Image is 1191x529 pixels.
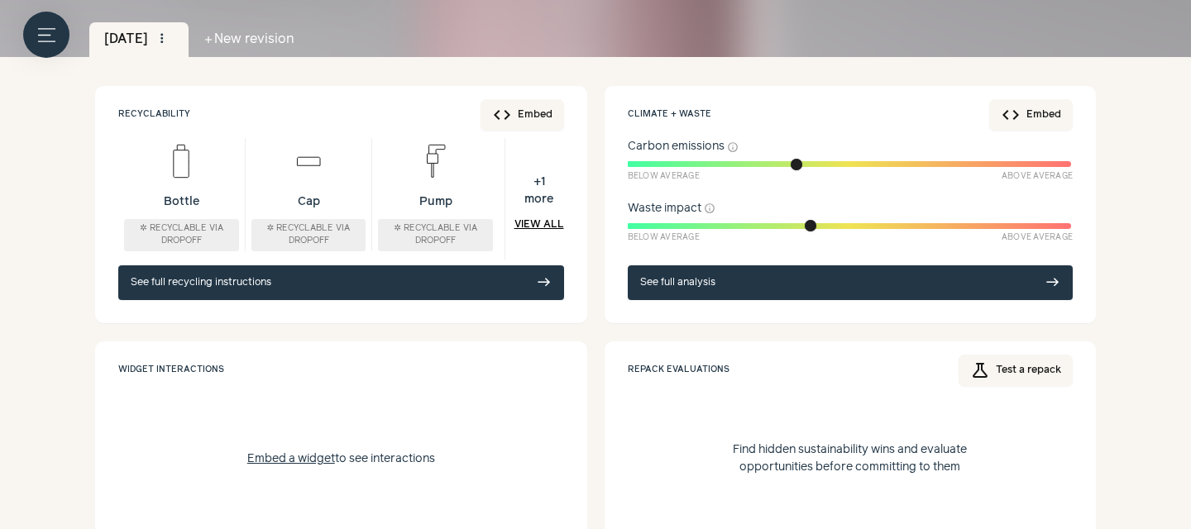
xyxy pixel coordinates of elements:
span: Above Average [1002,170,1073,183]
div: [DATE] [89,22,189,57]
span: Carbon emissions [628,138,725,155]
span: Above Average [1002,231,1073,244]
a: scienceTest a repack [959,355,1073,386]
span: east [537,275,552,290]
button: addNew revision [189,22,309,57]
button: more_vert [151,27,174,50]
a: See full recycling instructions east [118,265,564,300]
span: ✲ Recyclable via dropoff [394,224,477,245]
span: science [970,360,990,380]
div: Climate + waste [628,98,711,132]
span: Below Average [628,231,700,244]
div: Repack evaluations [628,353,729,388]
span: Below Average [628,170,700,183]
a: View all [514,217,564,232]
span: more_vert [155,31,170,46]
img: Pump icon [413,138,459,184]
span: ✲ Recyclable via dropoff [267,224,351,245]
a: See full analysis east [628,265,1074,300]
span: more [524,191,553,208]
p: Pump [419,193,452,211]
img: Cap icon [285,138,332,184]
span: add [203,34,214,45]
span: code [492,105,512,125]
p: Find hidden sustainability wins and evaluate opportunities before committing to them [711,441,989,476]
span: Waste impact [628,200,701,217]
span: code [1001,105,1021,125]
p: Cap [298,193,320,211]
span: east [1045,275,1060,290]
p: Bottle [164,193,199,211]
span: + 1 [524,174,553,191]
button: codeEmbed [989,99,1073,131]
div: Recyclability [118,98,190,132]
div: to see interactions [247,450,435,468]
div: Widget Interactions [118,353,564,388]
button: info [704,203,715,214]
button: info [727,141,739,153]
img: Bottle icon [158,138,204,184]
span: ✲ Recyclable via dropoff [140,224,223,245]
button: Embed a widget [247,450,335,468]
button: codeEmbed [481,99,564,131]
